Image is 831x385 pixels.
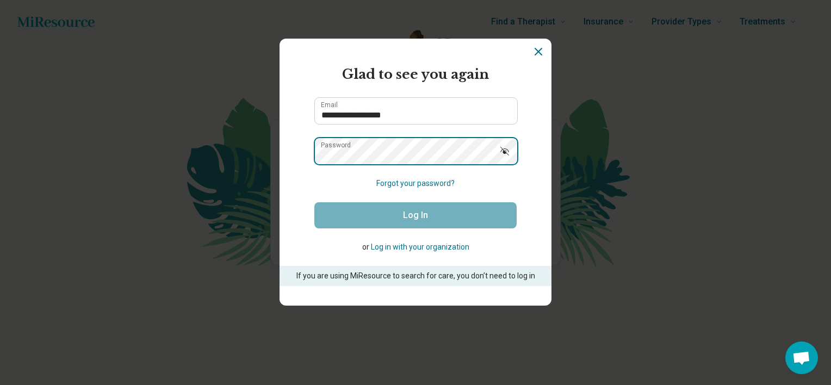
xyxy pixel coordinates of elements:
label: Password [321,142,351,148]
button: Forgot your password? [376,178,455,189]
button: Log In [314,202,517,228]
button: Dismiss [532,45,545,58]
button: Show password [493,138,517,164]
h2: Glad to see you again [314,65,517,84]
button: Log in with your organization [371,241,469,253]
p: or [314,241,517,253]
p: If you are using MiResource to search for care, you don’t need to log in [295,270,536,282]
section: Login Dialog [280,39,551,306]
label: Email [321,102,338,108]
